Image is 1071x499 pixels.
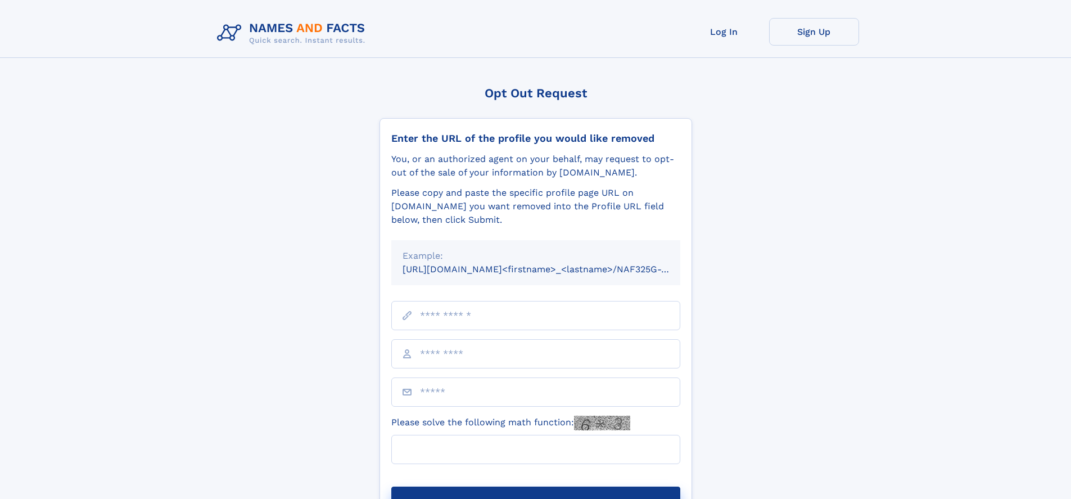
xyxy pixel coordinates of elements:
[403,249,669,263] div: Example:
[379,86,692,100] div: Opt Out Request
[391,132,680,145] div: Enter the URL of the profile you would like removed
[213,18,374,48] img: Logo Names and Facts
[391,186,680,227] div: Please copy and paste the specific profile page URL on [DOMAIN_NAME] you want removed into the Pr...
[391,152,680,179] div: You, or an authorized agent on your behalf, may request to opt-out of the sale of your informatio...
[391,416,630,430] label: Please solve the following math function:
[403,264,702,275] small: [URL][DOMAIN_NAME]<firstname>_<lastname>/NAF325G-xxxxxxxx
[679,18,769,46] a: Log In
[769,18,859,46] a: Sign Up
